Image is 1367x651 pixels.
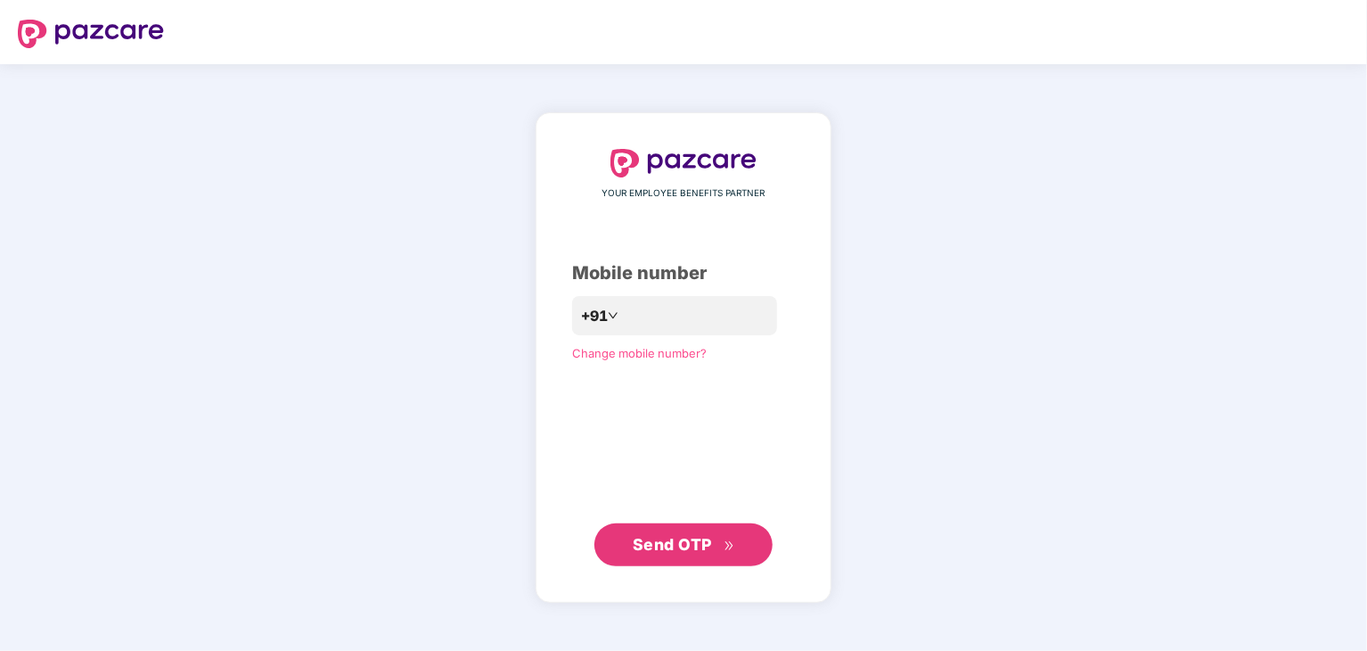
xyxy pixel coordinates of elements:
[602,186,765,201] span: YOUR EMPLOYEE BENEFITS PARTNER
[633,535,712,554] span: Send OTP
[610,149,757,177] img: logo
[581,305,608,327] span: +91
[572,260,795,287] div: Mobile number
[572,346,707,360] a: Change mobile number?
[724,540,735,552] span: double-right
[594,523,773,566] button: Send OTPdouble-right
[608,310,618,321] span: down
[18,20,164,48] img: logo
